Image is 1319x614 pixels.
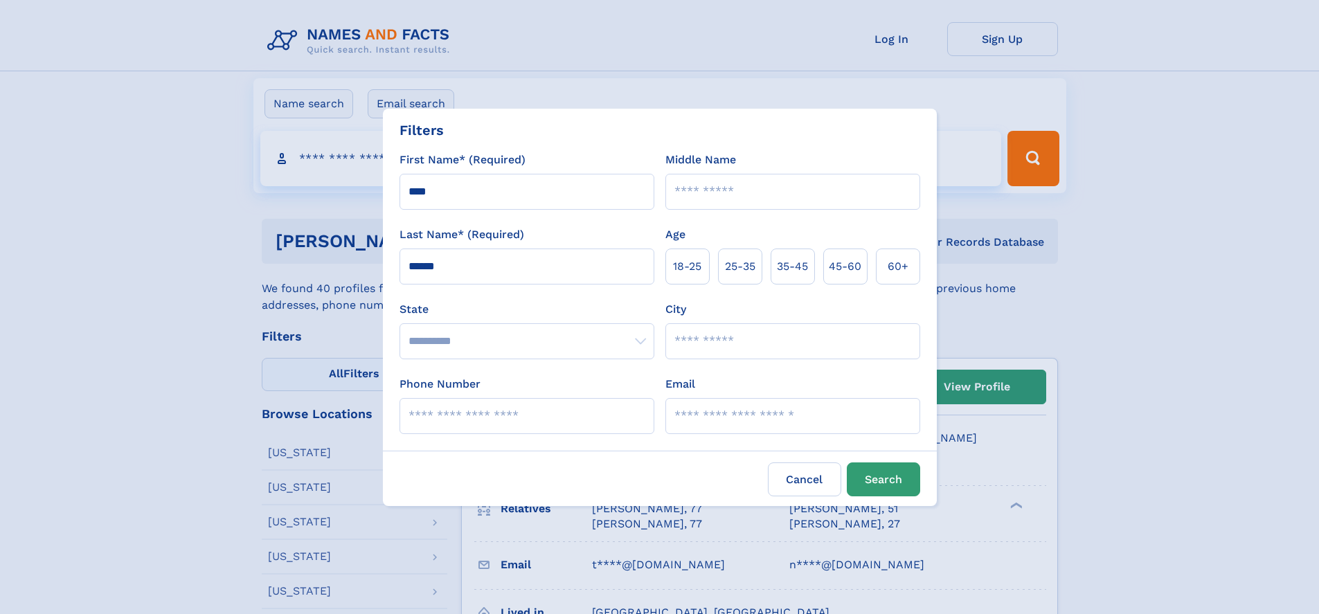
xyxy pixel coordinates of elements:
label: Email [665,376,695,392]
label: Cancel [768,462,841,496]
label: Phone Number [400,376,481,392]
span: 25‑35 [725,258,755,275]
span: 35‑45 [777,258,808,275]
span: 60+ [888,258,908,275]
span: 45‑60 [829,258,861,275]
label: State [400,301,654,318]
label: Age [665,226,685,243]
div: Filters [400,120,444,141]
label: Last Name* (Required) [400,226,524,243]
span: 18‑25 [673,258,701,275]
label: City [665,301,686,318]
label: First Name* (Required) [400,152,526,168]
button: Search [847,462,920,496]
label: Middle Name [665,152,736,168]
